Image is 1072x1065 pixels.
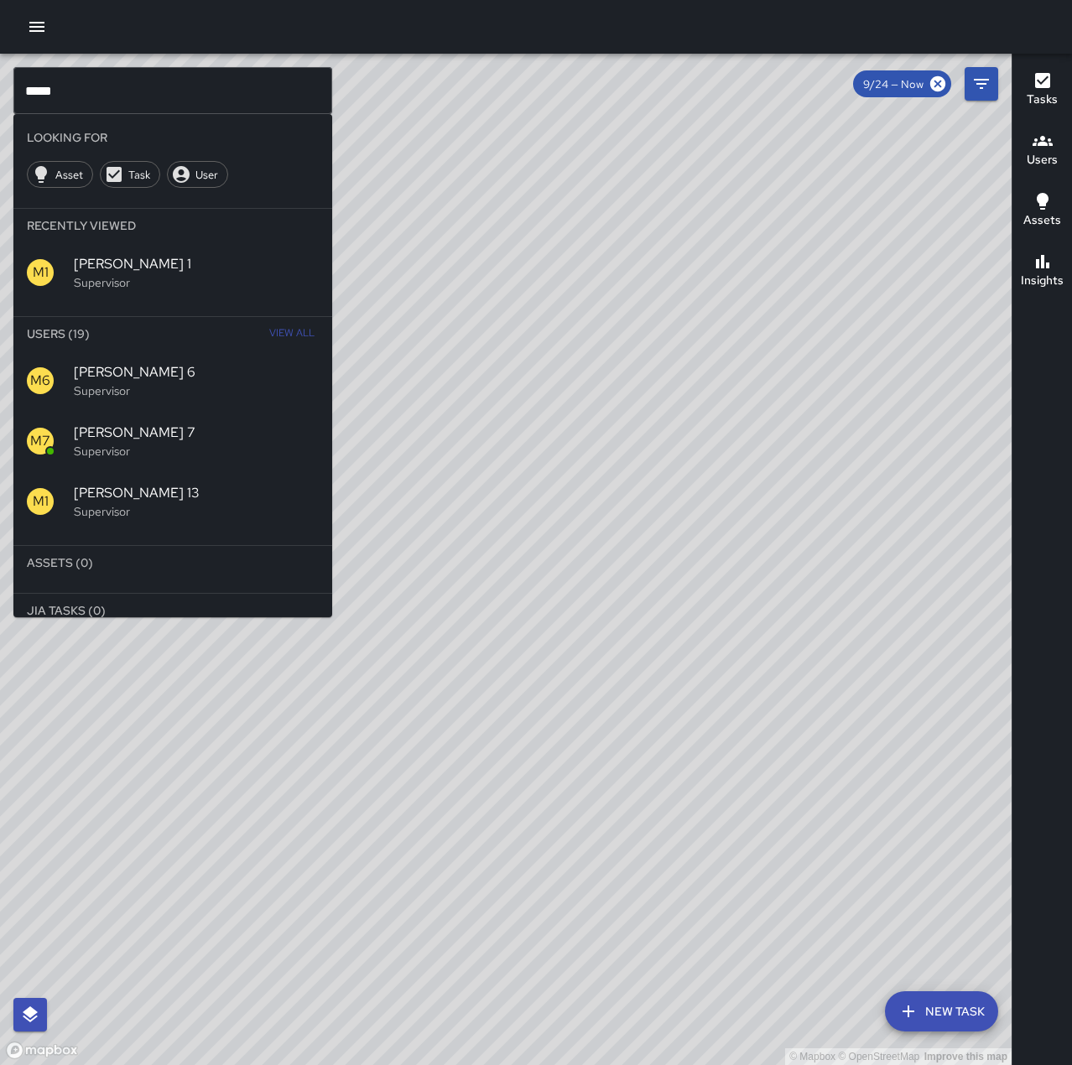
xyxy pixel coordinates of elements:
span: [PERSON_NAME] 7 [74,423,319,443]
p: Supervisor [74,503,319,520]
h6: Insights [1021,272,1064,290]
li: Recently Viewed [13,209,332,242]
p: M1 [33,262,49,283]
span: [PERSON_NAME] 6 [74,362,319,382]
button: New Task [885,991,998,1031]
button: Users [1012,121,1072,181]
span: View All [269,320,315,347]
button: Filters [965,67,998,101]
span: Task [119,168,159,182]
li: Looking For [13,121,332,154]
h6: Assets [1023,211,1061,230]
div: M1[PERSON_NAME] 1Supervisor [13,242,332,303]
li: Users (19) [13,317,332,351]
li: Assets (0) [13,546,332,579]
span: [PERSON_NAME] 1 [74,254,319,274]
div: User [167,161,228,188]
h6: Users [1027,151,1058,169]
p: M7 [30,431,50,451]
button: Tasks [1012,60,1072,121]
span: Asset [46,168,92,182]
span: 9/24 — Now [853,77,934,91]
div: M7[PERSON_NAME] 7Supervisor [13,411,332,471]
div: 9/24 — Now [853,70,951,97]
p: Supervisor [74,382,319,399]
p: M6 [30,371,50,391]
li: Jia Tasks (0) [13,594,332,627]
button: View All [265,317,319,351]
p: Supervisor [74,274,319,291]
button: Insights [1012,242,1072,302]
span: User [186,168,227,182]
div: M1[PERSON_NAME] 13Supervisor [13,471,332,532]
span: [PERSON_NAME] 13 [74,483,319,503]
div: M6[PERSON_NAME] 6Supervisor [13,351,332,411]
div: Asset [27,161,93,188]
div: Task [100,161,160,188]
h6: Tasks [1027,91,1058,109]
button: Assets [1012,181,1072,242]
p: M1 [33,491,49,512]
p: Supervisor [74,443,319,460]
